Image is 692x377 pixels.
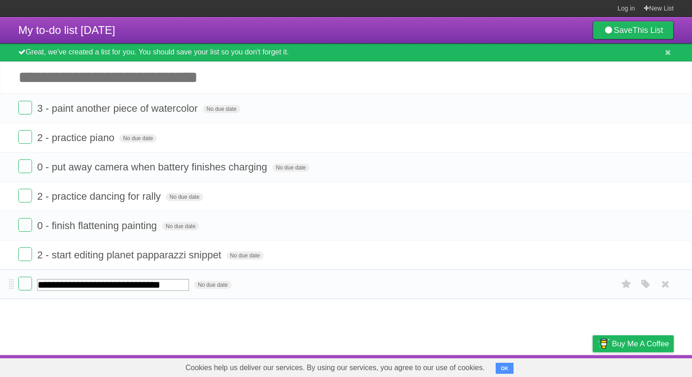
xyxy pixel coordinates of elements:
button: OK [496,363,514,374]
label: Done [18,277,32,290]
label: Star task [618,277,635,292]
b: This List [633,26,663,35]
span: Buy me a coffee [612,336,669,352]
a: Suggest a feature [616,357,674,375]
span: 2 - practice dancing for rally [37,191,163,202]
span: No due date [194,281,231,289]
span: 2 - practice piano [37,132,117,143]
span: 2 - start editing planet papparazzi snippet [37,249,223,261]
span: No due date [272,164,309,172]
span: No due date [166,193,203,201]
label: Done [18,218,32,232]
a: Terms [550,357,570,375]
span: 3 - paint another piece of watercolor [37,103,200,114]
span: My to-do list [DATE] [18,24,115,36]
label: Done [18,189,32,202]
a: About [471,357,490,375]
a: Developers [501,357,538,375]
label: Done [18,130,32,144]
span: No due date [203,105,240,113]
span: Cookies help us deliver our services. By using our services, you agree to our use of cookies. [176,359,494,377]
a: SaveThis List [593,21,674,39]
a: Buy me a coffee [593,335,674,352]
span: No due date [162,222,199,230]
label: Done [18,247,32,261]
span: 0 - finish flattening painting [37,220,159,231]
span: No due date [227,251,264,260]
a: Privacy [581,357,605,375]
span: No due date [119,134,157,142]
label: Done [18,159,32,173]
img: Buy me a coffee [597,336,610,351]
label: Done [18,101,32,115]
span: 0 - put away camera when battery finishes charging [37,161,270,173]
